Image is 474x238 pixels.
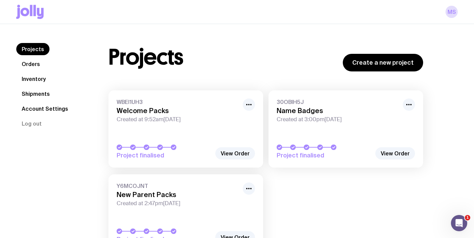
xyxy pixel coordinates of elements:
[16,88,55,100] a: Shipments
[446,6,458,18] a: MS
[375,147,415,159] a: View Order
[277,99,399,105] span: 30OBIH5J
[465,215,470,220] span: 1
[277,151,372,159] span: Project finalised
[16,117,47,130] button: Log out
[277,107,399,115] h3: Name Badges
[451,215,467,231] iframe: Intercom live chat
[16,43,50,55] a: Projects
[277,116,399,123] span: Created at 3:00pm[DATE]
[117,107,239,115] h3: Welcome Packs
[117,200,239,207] span: Created at 2:47pm[DATE]
[16,58,45,70] a: Orders
[108,46,183,68] h1: Projects
[117,151,212,159] span: Project finalised
[117,182,239,189] span: Y6MCOJNT
[16,73,51,85] a: Inventory
[117,116,239,123] span: Created at 9:52am[DATE]
[16,103,74,115] a: Account Settings
[117,191,239,199] h3: New Parent Packs
[117,99,239,105] span: WBEI1UH3
[215,147,255,159] a: View Order
[108,90,263,168] a: WBEI1UH3Welcome PacksCreated at 9:52am[DATE]Project finalised
[343,54,423,71] a: Create a new project
[269,90,423,168] a: 30OBIH5JName BadgesCreated at 3:00pm[DATE]Project finalised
